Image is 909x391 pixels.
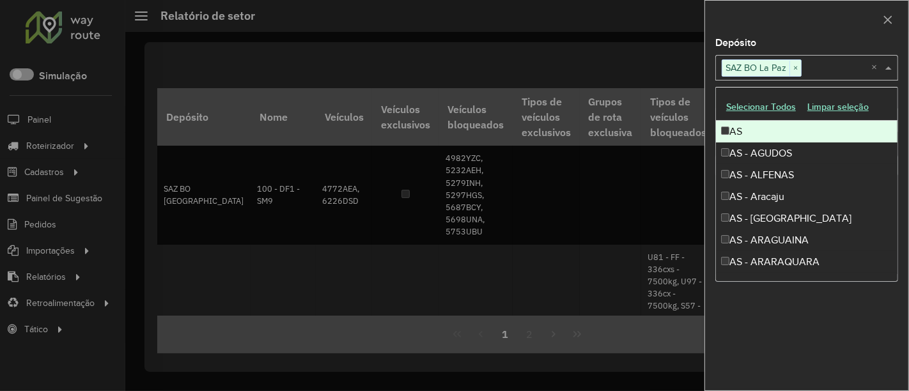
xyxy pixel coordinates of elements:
[716,273,898,295] div: AS - AS Minas
[720,97,802,117] button: Selecionar Todos
[716,208,898,229] div: AS - [GEOGRAPHIC_DATA]
[715,35,756,50] label: Depósito
[716,121,898,142] div: AS
[716,142,898,164] div: AS - AGUDOS
[716,164,898,186] div: AS - ALFENAS
[722,60,789,75] span: SAZ BO La Paz
[789,61,801,76] span: ×
[715,87,899,282] ng-dropdown-panel: Options list
[716,251,898,273] div: AS - ARARAQUARA
[716,229,898,251] div: AS - ARAGUAINA
[802,97,874,117] button: Limpar seleção
[716,186,898,208] div: AS - Aracaju
[871,60,882,75] span: Clear all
